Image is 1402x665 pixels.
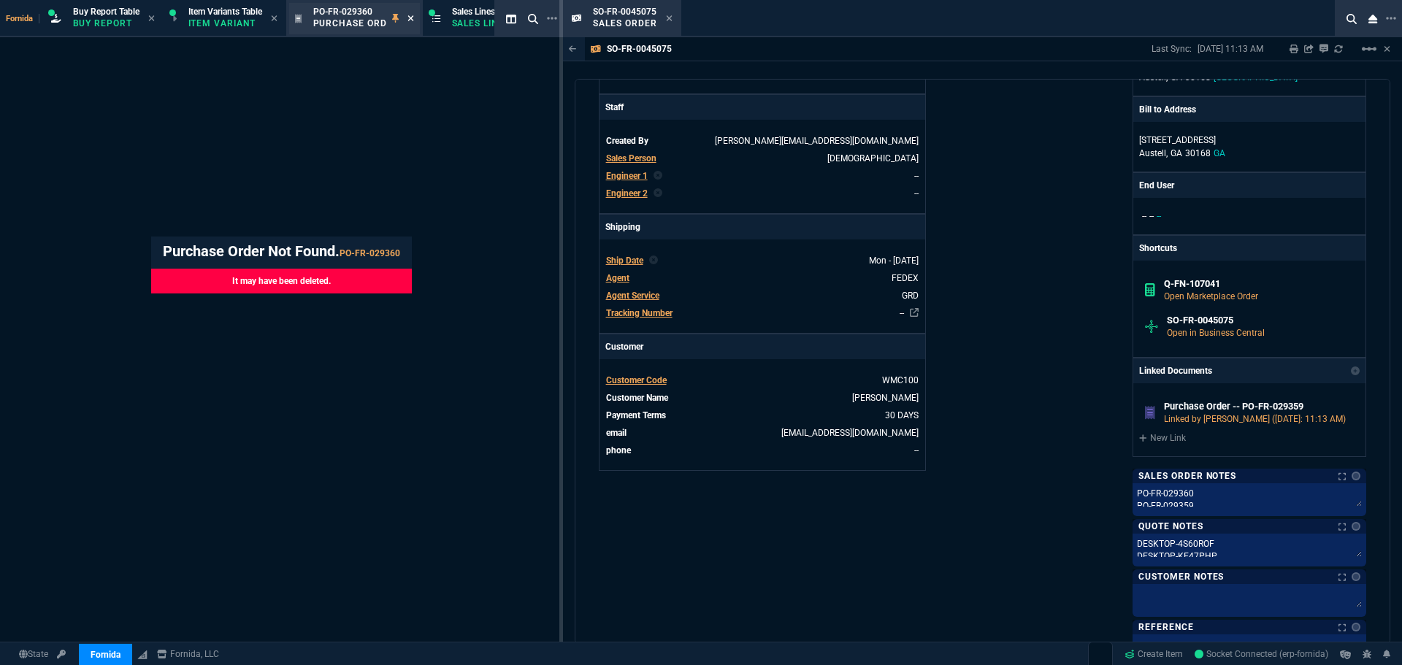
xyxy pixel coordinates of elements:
[1386,12,1396,26] nx-icon: Open New Tab
[606,428,627,438] span: email
[1363,10,1383,28] nx-icon: Close Workbench
[600,334,925,359] p: Customer
[188,18,261,29] p: Item Variant
[1185,148,1211,158] span: 30168
[914,171,919,181] span: --
[606,273,629,283] span: Agent
[500,10,522,28] nx-icon: Split Panels
[593,7,656,17] span: SO-FR-0045075
[605,151,919,166] tr: undefined
[1139,134,1360,147] p: [STREET_ADDRESS]
[852,393,919,403] a: WM Coffman
[654,169,662,182] nx-icon: Clear selected rep
[607,43,672,55] p: SO-FR-0045075
[605,306,919,320] tr: undefined
[606,410,666,420] span: Payment Terms
[1164,290,1355,303] p: Open Marketplace Order
[569,44,577,54] nx-icon: Back to Table
[1167,315,1354,326] h6: SO-FR-0045075
[1195,649,1328,659] span: Socket Connected (erp-fornida)
[606,153,656,164] span: Sales Person
[605,288,919,303] tr: undefined
[1138,520,1203,532] p: Quote Notes
[605,426,919,440] tr: kshoemaker@coffmansbp.com
[1157,211,1161,221] span: --
[1139,148,1168,158] span: Austell,
[1341,10,1363,28] nx-icon: Search
[53,647,70,661] a: API TOKEN
[900,308,904,318] a: --
[600,95,925,120] p: Staff
[605,408,919,423] tr: undefined
[1139,179,1174,192] p: End User
[1195,647,1328,661] a: M19mqheqhVKyeaf3AADs
[605,271,919,285] tr: undefined
[902,291,919,301] span: GRD
[15,647,53,661] a: Global State
[1164,401,1354,412] h6: Purchase Order -- PO-FR-029359
[605,391,919,405] tr: undefined
[522,10,544,28] nx-icon: Search
[606,291,659,301] span: Agent Service
[605,373,919,388] tr: undefined
[1152,43,1198,55] p: Last Sync:
[153,647,223,661] a: msbcCompanyName
[885,410,919,420] span: 30 DAYS
[188,7,262,17] span: Item Variants Table
[1171,148,1182,158] span: GA
[666,13,673,25] nx-icon: Close Tab
[1214,148,1225,158] span: GA
[914,445,919,455] a: --
[1138,470,1236,482] p: Sales Order Notes
[869,255,919,266] span: 2025-10-06T00:00:00.000Z
[1139,431,1360,445] a: New Link
[606,136,648,146] span: Created By
[271,13,277,25] nx-icon: Close Tab
[407,13,414,25] nx-icon: Close Tab
[547,12,557,26] nx-icon: Open New Tab
[1167,326,1354,339] p: Open in Business Central
[340,248,400,258] span: PO-FR-029360
[73,18,139,29] p: Buy Report
[1138,621,1194,633] p: Reference
[313,7,372,17] span: PO-FR-029360
[606,255,643,266] span: Ship Date
[914,188,919,199] span: --
[781,428,919,438] a: [EMAIL_ADDRESS][DOMAIN_NAME]
[1139,103,1196,116] p: Bill to Address
[649,254,658,267] nx-icon: Clear selected rep
[606,393,668,403] span: Customer Name
[1360,40,1378,58] mat-icon: Example home icon
[151,237,412,269] h4: Purchase Order Not Found.
[606,188,648,199] span: Engineer 2
[1133,236,1365,261] p: Shortcuts
[715,136,919,146] span: BRIAN.OVER@FORNIDA.COM
[313,18,386,29] p: Purchase Order
[892,273,919,283] span: FEDEX
[6,14,39,23] span: Fornida
[606,445,631,455] span: phone
[1139,364,1212,377] p: Linked Documents
[606,308,673,318] span: Tracking Number
[654,187,662,200] nx-icon: Clear selected rep
[606,171,648,181] span: Engineer 1
[1164,278,1355,290] h6: Q-FN-107041
[148,13,155,25] nx-icon: Close Tab
[600,215,925,239] p: Shipping
[1149,211,1154,221] span: --
[73,7,139,17] span: Buy Report Table
[593,18,657,29] p: Sales Order
[827,153,919,164] span: VAHI
[606,375,667,385] span: Customer Code
[605,134,919,148] tr: undefined
[1119,643,1189,665] a: Create Item
[151,269,412,293] p: It may have been deleted.
[605,253,919,268] tr: undefined
[1198,43,1263,55] p: [DATE] 11:13 AM
[452,7,518,17] span: Sales Lines Table
[1138,571,1224,583] p: Customer Notes
[452,18,518,29] p: Sales Line
[1164,412,1354,426] p: Linked by [PERSON_NAME] ([DATE]: 11:13 AM)
[882,375,919,385] span: WMC100
[1384,43,1390,55] a: Hide Workbench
